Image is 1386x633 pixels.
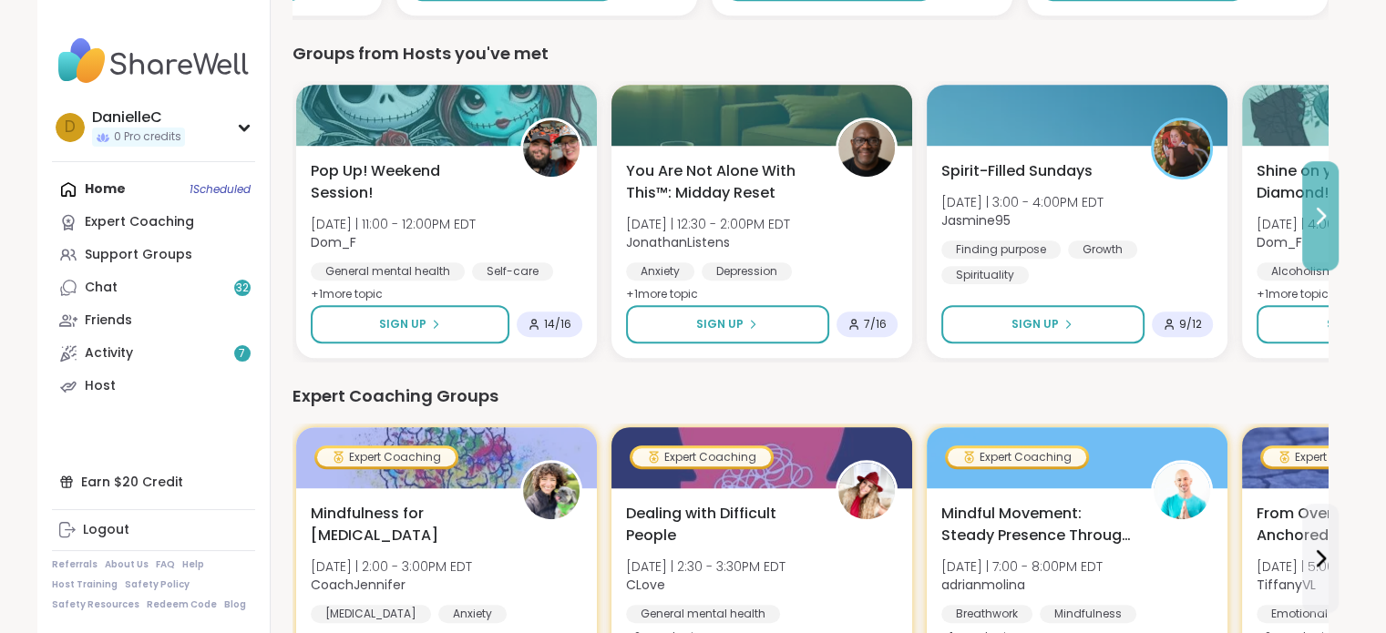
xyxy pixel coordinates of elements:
span: 0 Pro credits [114,129,181,145]
div: [MEDICAL_DATA] [311,605,431,623]
div: General mental health [311,262,465,281]
span: [DATE] | 2:30 - 3:30PM EDT [626,557,785,576]
img: CLove [838,463,895,519]
div: Alcoholism [1257,262,1349,281]
span: [DATE] | 7:00 - 8:00PM EDT [941,557,1103,576]
span: Sign Up [1011,316,1059,332]
div: Expert Coaching [85,213,194,231]
span: 14 / 16 [544,317,571,332]
a: Expert Coaching [52,206,255,239]
div: Finding purpose [941,240,1061,259]
span: Pop Up! Weekend Session! [311,160,500,204]
span: D [65,116,76,139]
b: TiffanyVL [1257,576,1316,594]
span: Sign Up [379,316,426,332]
div: Expert Coaching [948,448,1086,466]
a: Friends [52,304,255,337]
div: Friends [85,311,132,330]
div: Anxiety [438,605,507,623]
div: Expert Coaching [632,448,771,466]
div: Host [85,377,116,395]
b: Jasmine95 [941,211,1011,230]
b: CoachJennifer [311,576,406,594]
a: Blog [224,598,246,611]
div: Spirituality [941,266,1029,284]
img: CoachJennifer [523,463,580,519]
span: 7 [239,346,245,362]
b: adrianmolina [941,576,1025,594]
button: Sign Up [941,305,1145,343]
b: Dom_F [1257,233,1302,251]
div: DanielleC [92,107,185,128]
span: 32 [236,281,249,296]
div: Earn $20 Credit [52,465,255,498]
span: Dealing with Difficult People [626,503,816,546]
button: Sign Up [626,305,829,343]
span: 9 / 12 [1179,317,1202,332]
a: FAQ [156,558,175,571]
span: Mindful Movement: Steady Presence Through Yoga [941,503,1131,546]
span: Sign Up [1327,316,1374,332]
img: ShareWell Nav Logo [52,29,255,93]
a: Safety Policy [125,578,190,591]
b: Dom_F [311,233,356,251]
div: Depression [702,262,792,281]
a: Chat32 [52,271,255,304]
span: [DATE] | 3:00 - 4:00PM EDT [941,193,1104,211]
span: 7 / 16 [864,317,887,332]
span: [DATE] | 2:00 - 3:00PM EDT [311,557,472,576]
a: Safety Resources [52,598,139,611]
a: Host [52,370,255,403]
span: You Are Not Alone With This™: Midday Reset [626,160,816,204]
a: Logout [52,514,255,546]
img: Jasmine95 [1154,120,1210,177]
div: Growth [1068,240,1137,259]
a: Support Groups [52,239,255,271]
div: General mental health [626,605,780,623]
span: Mindfulness for [MEDICAL_DATA] [311,503,500,546]
a: Activity7 [52,337,255,370]
img: Dom_F [523,120,580,177]
div: Self-care [472,262,553,281]
span: Spirit-Filled Sundays [941,160,1093,182]
a: About Us [105,558,149,571]
div: Expert Coaching Groups [293,383,1328,409]
div: Logout [83,521,129,539]
div: Mindfulness [1040,605,1136,623]
span: Sign Up [696,316,744,332]
img: JonathanListens [838,120,895,177]
div: Chat [85,279,118,297]
div: Expert Coaching [317,448,456,466]
a: Help [182,558,204,571]
a: Host Training [52,578,118,591]
span: [DATE] | 11:00 - 12:00PM EDT [311,215,476,233]
span: [DATE] | 12:30 - 2:00PM EDT [626,215,790,233]
div: Anxiety [626,262,694,281]
img: adrianmolina [1154,463,1210,519]
b: JonathanListens [626,233,730,251]
div: Groups from Hosts you've met [293,41,1328,66]
b: CLove [626,576,665,594]
div: Breathwork [941,605,1032,623]
div: Support Groups [85,246,192,264]
div: Activity [85,344,133,362]
a: Referrals [52,558,98,571]
a: Redeem Code [147,598,217,611]
button: Sign Up [311,305,509,343]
